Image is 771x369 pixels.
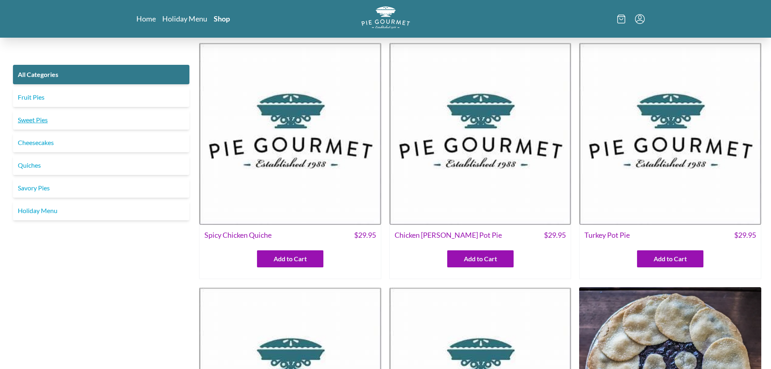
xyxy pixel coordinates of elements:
[354,230,376,241] span: $ 29.95
[637,250,703,267] button: Add to Cart
[162,14,207,23] a: Holiday Menu
[464,254,497,264] span: Add to Cart
[447,250,514,267] button: Add to Cart
[584,230,630,241] span: Turkey Pot Pie
[654,254,687,264] span: Add to Cart
[395,230,502,241] span: Chicken [PERSON_NAME] Pot Pie
[734,230,756,241] span: $ 29.95
[361,6,410,29] img: logo
[257,250,323,267] button: Add to Cart
[13,133,189,152] a: Cheesecakes
[13,201,189,220] a: Holiday Menu
[361,6,410,31] a: Logo
[635,14,645,24] button: Menu
[544,230,566,241] span: $ 29.95
[214,14,230,23] a: Shop
[204,230,272,241] span: Spicy Chicken Quiche
[579,43,761,225] img: Turkey Pot Pie
[389,43,571,225] img: Chicken Curry Pot Pie
[13,156,189,175] a: Quiches
[274,254,307,264] span: Add to Cart
[13,87,189,107] a: Fruit Pies
[199,43,381,225] img: Spicy Chicken Quiche
[13,178,189,198] a: Savory Pies
[136,14,156,23] a: Home
[13,65,189,84] a: All Categories
[13,110,189,130] a: Sweet Pies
